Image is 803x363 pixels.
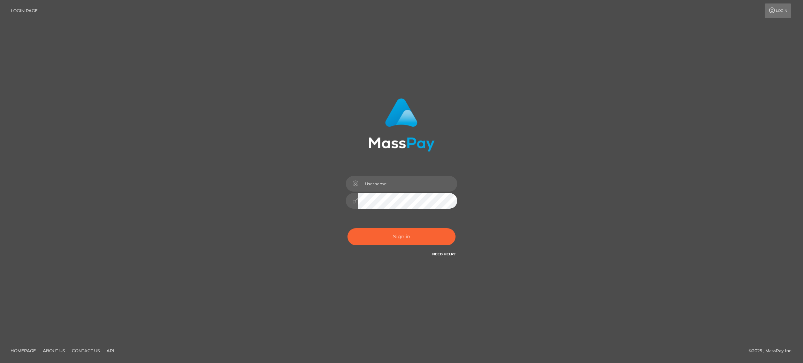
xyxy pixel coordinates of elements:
img: MassPay Login [368,98,435,152]
input: Username... [358,176,457,192]
a: Login Page [11,3,38,18]
a: Login [765,3,791,18]
a: About Us [40,345,68,356]
a: API [104,345,117,356]
div: © 2025 , MassPay Inc. [749,347,798,355]
a: Homepage [8,345,39,356]
a: Need Help? [432,252,456,256]
a: Contact Us [69,345,102,356]
button: Sign in [347,228,456,245]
